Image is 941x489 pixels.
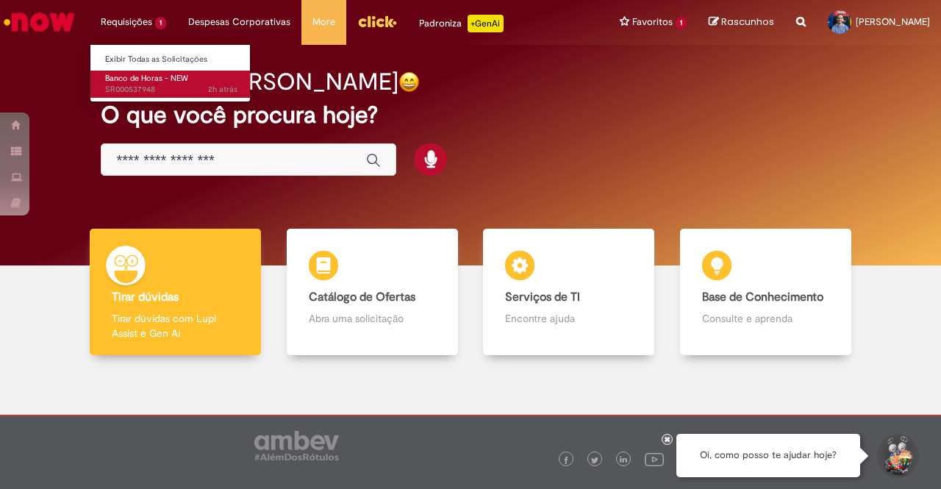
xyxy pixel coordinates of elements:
[676,17,687,29] span: 1
[112,290,179,304] b: Tirar dúvidas
[505,290,580,304] b: Serviços de TI
[274,229,471,356] a: Catálogo de Ofertas Abra uma solicitação
[856,15,930,28] span: [PERSON_NAME]
[470,229,668,356] a: Serviços de TI Encontre ajuda
[702,311,829,326] p: Consulte e aprenda
[357,10,397,32] img: click_logo_yellow_360x200.png
[645,449,664,468] img: logo_footer_youtube.png
[77,229,274,356] a: Tirar dúvidas Tirar dúvidas com Lupi Assist e Gen Ai
[398,71,420,93] img: happy-face.png
[188,15,290,29] span: Despesas Corporativas
[208,84,237,95] time: 28/08/2025 16:12:28
[1,7,77,37] img: ServiceNow
[112,311,239,340] p: Tirar dúvidas com Lupi Assist e Gen Ai
[620,456,627,465] img: logo_footer_linkedin.png
[155,17,166,29] span: 1
[105,84,237,96] span: SR000537948
[90,71,252,98] a: Aberto SR000537948 : Banco de Horas - NEW
[90,51,252,68] a: Exibir Todas as Solicitações
[562,457,570,464] img: logo_footer_facebook.png
[309,311,436,326] p: Abra uma solicitação
[101,15,152,29] span: Requisições
[208,84,237,95] span: 2h atrás
[875,434,919,478] button: Iniciar Conversa de Suporte
[505,311,632,326] p: Encontre ajuda
[668,229,865,356] a: Base de Conhecimento Consulte e aprenda
[591,457,598,464] img: logo_footer_twitter.png
[419,15,504,32] div: Padroniza
[676,434,860,477] div: Oi, como posso te ajudar hoje?
[702,290,823,304] b: Base de Conhecimento
[632,15,673,29] span: Favoritos
[309,290,415,304] b: Catálogo de Ofertas
[468,15,504,32] p: +GenAi
[709,15,774,29] a: Rascunhos
[254,431,339,460] img: logo_footer_ambev_rotulo_gray.png
[105,73,188,84] span: Banco de Horas - NEW
[721,15,774,29] span: Rascunhos
[312,15,335,29] span: More
[101,102,840,128] h2: O que você procura hoje?
[90,44,251,102] ul: Requisições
